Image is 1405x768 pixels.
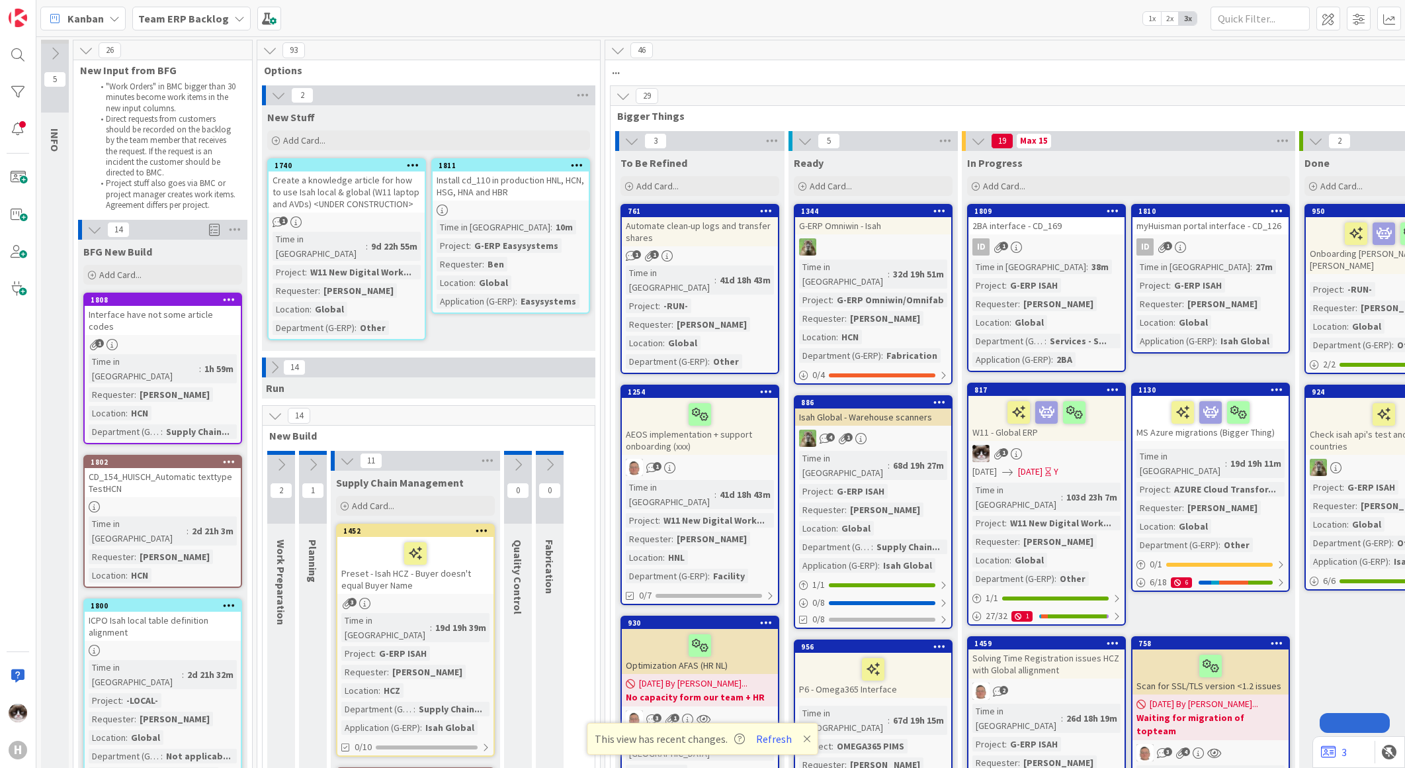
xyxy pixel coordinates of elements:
span: : [663,550,665,565]
div: Application (G-ERP) [1136,334,1215,348]
div: Project [626,513,658,528]
div: Requester [799,311,845,326]
div: 1344G-ERP Omniwin - Isah [795,205,951,234]
span: : [1086,260,1088,274]
div: W11 - Global ERP [968,396,1125,441]
div: G-ERP Easysystems [471,238,562,253]
div: 1254 [628,387,778,397]
div: Global [312,302,347,316]
div: 1811 [433,160,589,171]
span: : [366,239,368,254]
div: 1740 [275,161,425,170]
span: : [1250,260,1252,274]
a: 1344G-ERP Omniwin - IsahTTTime in [GEOGRAPHIC_DATA]:32d 19h 51mProject:G-ERP Omniwin/OmnifabReque... [794,204,953,385]
div: Supply Chain... [873,540,943,554]
img: TT [799,430,816,447]
div: Time in [GEOGRAPHIC_DATA] [89,516,187,546]
span: : [134,387,136,402]
div: Department (G-ERP) [626,354,708,369]
span: : [663,336,665,350]
div: -RUN- [660,299,691,313]
div: Fabrication [883,348,941,363]
div: Time in [GEOGRAPHIC_DATA] [972,260,1086,274]
div: 1130 [1132,384,1289,396]
div: 27m [1252,260,1276,274]
div: Requester [273,283,318,298]
div: Global [1175,519,1211,534]
span: 1 [653,462,661,471]
div: Requester [1310,301,1355,315]
div: [PERSON_NAME] [673,317,750,332]
div: Location [273,302,310,316]
div: 1811Install cd_110 in production HNL, HCN, HSG, HNA and HBR [433,160,589,201]
div: Department (G-ERP) [1310,536,1392,550]
div: Requester [972,297,1018,311]
img: TT [1310,459,1327,476]
span: : [871,540,873,554]
div: 10m [552,220,576,234]
span: : [1169,482,1171,497]
div: 1809 [968,205,1125,217]
div: Time in [GEOGRAPHIC_DATA] [89,354,199,383]
div: Automate clean-up logs and transfer shares [622,217,778,246]
span: : [474,275,476,290]
div: 1740 [269,160,425,171]
div: Ben [484,257,507,271]
input: Quick Filter... [1211,7,1310,30]
div: [PERSON_NAME] [1020,297,1097,311]
div: -RUN- [1344,282,1375,297]
div: Global [1011,315,1047,330]
div: Global [665,336,701,350]
div: Requester [89,387,134,402]
div: Location [1136,315,1173,330]
span: : [1347,319,1349,334]
span: : [1173,519,1175,534]
div: Project [1136,278,1169,293]
div: Application (G-ERP) [437,294,515,309]
div: 761Automate clean-up logs and transfer shares [622,205,778,246]
div: W11 New Digital Work... [660,513,768,528]
div: Preset - Isah HCZ - Buyer doesn't equal Buyer Name [337,537,493,594]
span: Add Card... [1320,180,1363,192]
a: 1130MS Azure migrations (Bigger Thing)Time in [GEOGRAPHIC_DATA]:19d 19h 11mProject:AZURE Cloud Tr... [1131,383,1290,592]
div: 1452Preset - Isah HCZ - Buyer doesn't equal Buyer Name [337,525,493,594]
div: Department (G-ERP) [799,348,881,363]
div: 1810 [1132,205,1289,217]
div: Requester [626,532,671,546]
div: G-ERP Omniwin - Isah [795,217,951,234]
div: Global [476,275,511,290]
span: : [1218,538,1220,552]
span: : [1051,352,1053,367]
div: G-ERP ISAH [1007,278,1061,293]
div: Location [799,330,836,344]
div: Project [1136,482,1169,497]
div: [PERSON_NAME] [847,311,923,326]
b: Team ERP Backlog [138,12,229,25]
div: 1808Interface have not some article codes [85,294,241,335]
div: Location [1310,517,1347,532]
span: : [1182,501,1184,515]
div: Location [799,521,836,536]
div: MS Azure migrations (Bigger Thing) [1132,396,1289,441]
span: : [355,320,357,335]
span: 2 / 2 [1323,358,1336,371]
div: 817 [974,385,1125,395]
div: TT [795,430,951,447]
span: : [845,311,847,326]
div: [PERSON_NAME] [136,550,213,564]
span: : [1392,338,1394,352]
div: 2d 21h 3m [189,524,237,538]
div: 761 [622,205,778,217]
span: : [1215,334,1217,348]
span: 1 [279,216,288,225]
span: : [888,458,890,473]
div: Time in [GEOGRAPHIC_DATA] [972,483,1061,512]
a: 1802CD_154_HUISCH_Automatic texttype TestHCNTime in [GEOGRAPHIC_DATA]:2d 21h 3mRequester:[PERSON_... [83,455,242,588]
div: 817W11 - Global ERP [968,384,1125,441]
div: 41d 18h 43m [716,487,774,502]
a: 1808Interface have not some article codesTime in [GEOGRAPHIC_DATA]:1h 59mRequester:[PERSON_NAME]L... [83,293,242,444]
span: : [881,348,883,363]
div: Location [1136,519,1173,534]
span: : [1182,297,1184,311]
span: : [658,299,660,313]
